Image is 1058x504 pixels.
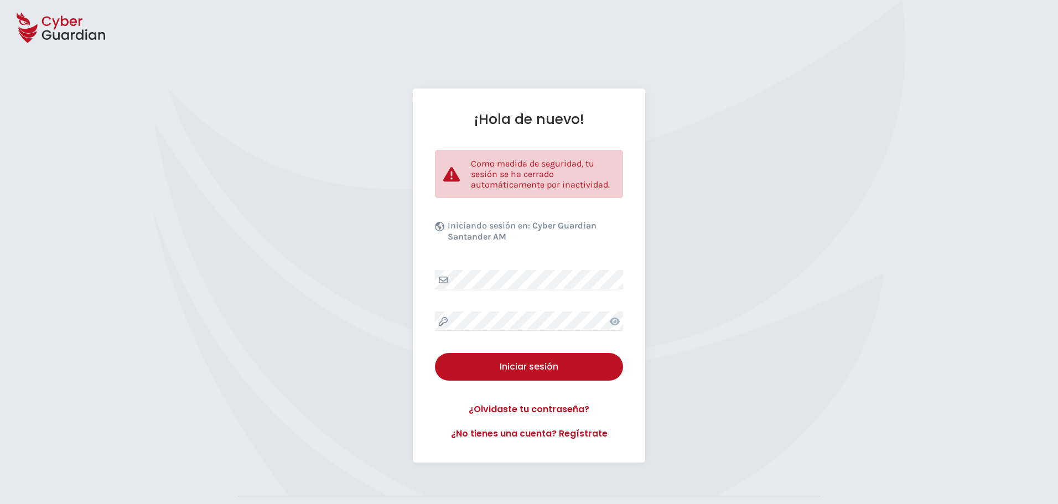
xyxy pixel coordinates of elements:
p: Como medida de seguridad, tu sesión se ha cerrado automáticamente por inactividad. [471,158,615,190]
b: Cyber Guardian Santander AM [448,220,597,242]
a: ¿Olvidaste tu contraseña? [435,403,623,416]
a: ¿No tienes una cuenta? Regístrate [435,427,623,440]
button: Iniciar sesión [435,353,623,381]
div: Iniciar sesión [443,360,615,373]
h1: ¡Hola de nuevo! [435,111,623,128]
p: Iniciando sesión en: [448,220,620,248]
